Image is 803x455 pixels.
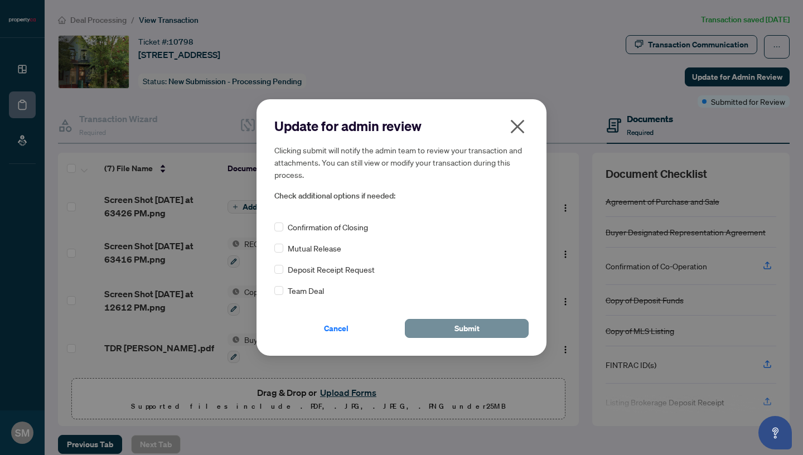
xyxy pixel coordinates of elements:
button: Submit [405,319,529,338]
span: Check additional options if needed: [274,190,529,202]
span: Cancel [324,320,349,337]
span: close [509,118,526,135]
h5: Clicking submit will notify the admin team to review your transaction and attachments. You can st... [274,144,529,181]
span: Team Deal [288,284,324,297]
span: Mutual Release [288,242,341,254]
h2: Update for admin review [274,117,529,135]
button: Open asap [758,416,792,449]
span: Submit [454,320,480,337]
span: Deposit Receipt Request [288,263,375,275]
button: Cancel [274,319,398,338]
span: Confirmation of Closing [288,221,368,233]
